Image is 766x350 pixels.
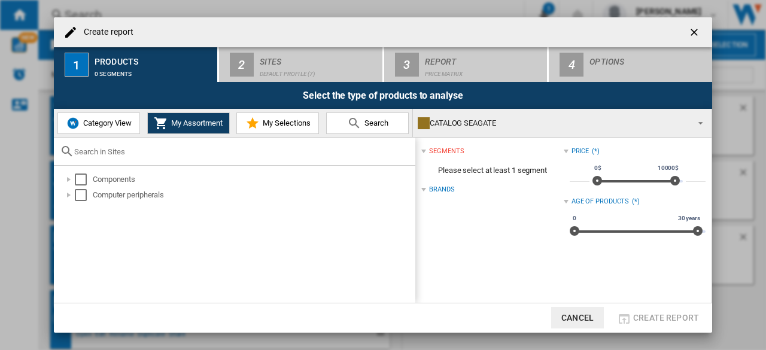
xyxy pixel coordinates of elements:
[65,53,89,77] div: 1
[633,313,699,322] span: Create report
[54,82,712,109] div: Select the type of products to analyse
[230,53,254,77] div: 2
[592,163,603,173] span: 0$
[572,147,589,156] div: Price
[551,307,604,328] button: Cancel
[429,147,464,156] div: segments
[54,17,712,333] md-dialog: Create report ...
[425,65,543,77] div: Price Matrix
[168,118,223,127] span: My Assortment
[384,47,549,82] button: 3 Report Price Matrix
[57,112,140,134] button: Category View
[93,174,414,185] div: Components
[688,26,703,41] ng-md-icon: getI18NText('BUTTONS.CLOSE_DIALOG')
[93,189,414,201] div: Computer peripherals
[429,185,454,194] div: Brands
[75,174,93,185] md-checkbox: Select
[361,118,388,127] span: Search
[66,116,80,130] img: wiser-icon-blue.png
[326,112,409,134] button: Search
[421,159,563,182] span: Please select at least 1 segment
[219,47,384,82] button: 2 Sites Default profile (7)
[95,65,212,77] div: 0 segments
[80,118,132,127] span: Category View
[613,307,703,328] button: Create report
[549,47,712,82] button: 4 Options
[75,189,93,201] md-checkbox: Select
[589,52,707,65] div: Options
[260,118,311,127] span: My Selections
[572,197,630,206] div: Age of products
[676,214,702,223] span: 30 years
[260,65,378,77] div: Default profile (7)
[656,163,680,173] span: 10000$
[260,52,378,65] div: Sites
[74,147,409,156] input: Search in Sites
[683,20,707,44] button: getI18NText('BUTTONS.CLOSE_DIALOG')
[571,214,578,223] span: 0
[236,112,319,134] button: My Selections
[418,115,688,132] div: CATALOG SEAGATE
[560,53,583,77] div: 4
[54,47,218,82] button: 1 Products 0 segments
[395,53,419,77] div: 3
[425,52,543,65] div: Report
[147,112,230,134] button: My Assortment
[95,52,212,65] div: Products
[78,26,133,38] h4: Create report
